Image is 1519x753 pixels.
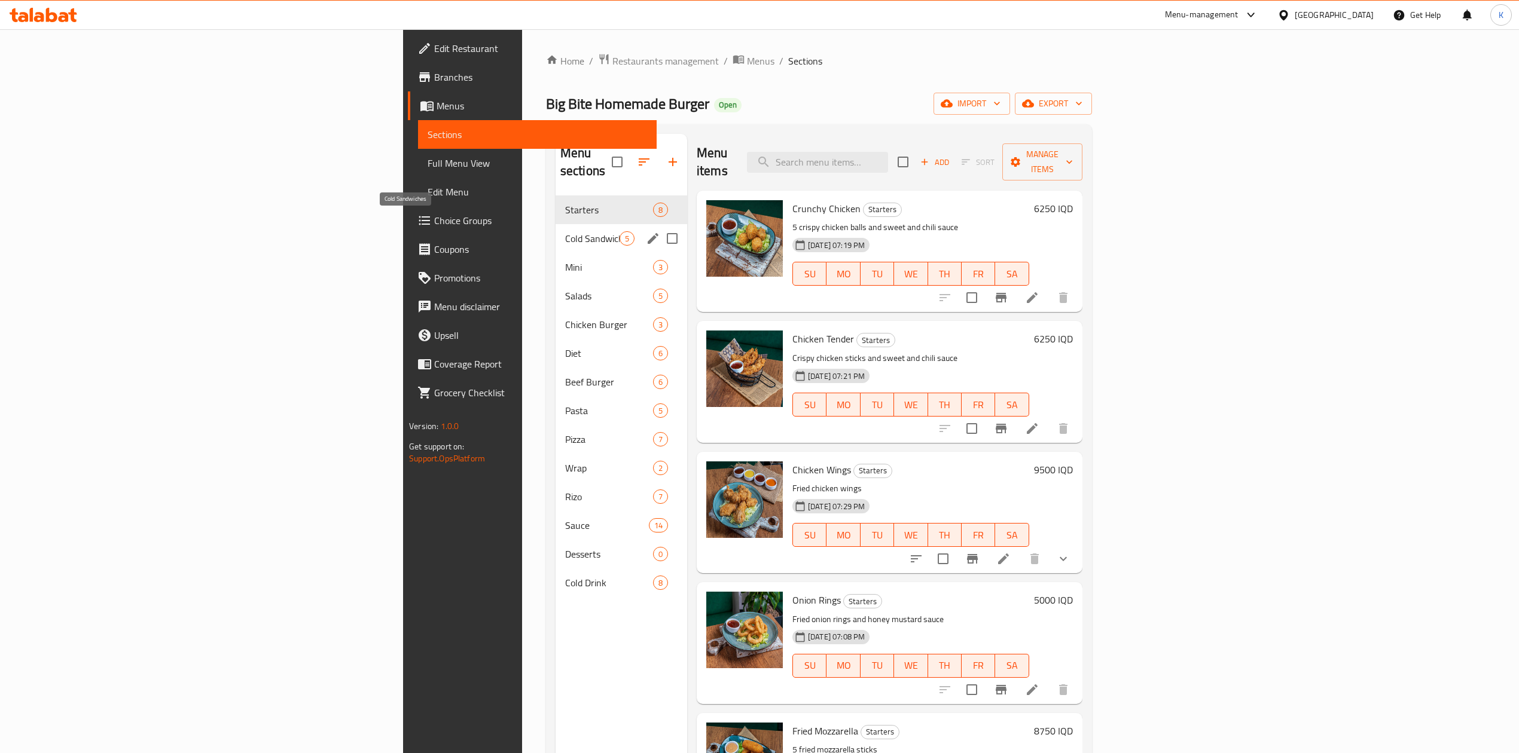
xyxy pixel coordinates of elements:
span: import [943,96,1001,111]
span: Rizo [565,489,653,504]
button: TU [861,523,894,547]
span: Menus [747,54,774,68]
span: Chicken Tender [792,330,854,348]
div: Pasta5 [556,396,687,425]
span: [DATE] 07:29 PM [803,501,870,512]
button: sort-choices [902,544,931,573]
a: Upsell [408,321,657,350]
span: Edit Menu [428,185,647,199]
button: TU [861,393,894,417]
div: items [649,518,668,532]
span: Select to update [959,285,984,310]
div: items [653,317,668,332]
a: Coverage Report [408,350,657,378]
span: Manage items [1012,147,1073,177]
span: Starters [861,725,899,739]
img: Crunchy Chicken [706,200,783,277]
span: Add [919,155,951,169]
span: Promotions [434,271,647,285]
div: Starters [853,464,892,478]
div: Starters [843,594,882,608]
span: MO [831,265,855,283]
div: Beef Burger6 [556,368,687,396]
span: Cold Sandwiches [565,231,620,246]
a: Branches [408,63,657,91]
span: FR [966,657,990,674]
div: Rizo7 [556,482,687,511]
button: TH [928,262,962,286]
button: SU [792,393,826,417]
button: show more [1049,544,1078,573]
span: Pasta [565,403,653,418]
span: Branches [434,70,647,84]
span: SU [798,657,822,674]
a: Choice Groups [408,206,657,235]
span: export [1024,96,1082,111]
span: Big Bite Homemade Burger [546,90,709,117]
span: Select to update [959,677,984,702]
span: TH [933,265,957,283]
span: Starters [864,203,901,216]
span: Edit Restaurant [434,41,647,56]
div: items [653,403,668,418]
button: MO [826,523,860,547]
div: items [653,375,668,389]
button: TH [928,393,962,417]
span: Coupons [434,242,647,256]
div: Starters [856,333,895,347]
span: Open [714,100,742,110]
span: MO [831,396,855,414]
span: Salads [565,289,653,303]
button: MO [826,654,860,678]
nav: breadcrumb [546,53,1092,69]
span: 2 [654,463,667,474]
span: Add item [916,153,954,172]
div: Chicken Burger3 [556,310,687,339]
div: Pizza [565,432,653,446]
span: Restaurants management [612,54,719,68]
input: search [747,152,888,173]
span: Choice Groups [434,213,647,228]
div: Pizza7 [556,425,687,454]
div: Starters [863,203,902,217]
span: FR [966,396,990,414]
div: items [620,231,635,246]
a: Sections [418,120,657,149]
span: Desserts [565,547,653,561]
span: SU [798,265,822,283]
div: Salads5 [556,281,687,310]
button: MO [826,393,860,417]
button: WE [894,393,928,417]
button: delete [1049,414,1078,443]
span: Get support on: [409,439,464,454]
div: items [653,489,668,504]
span: Upsell [434,328,647,342]
button: SU [792,654,826,678]
span: Mini [565,260,653,274]
button: Manage items [1002,143,1082,180]
span: 1.0.0 [441,418,459,434]
button: SA [995,262,1029,286]
span: Select section first [954,153,1002,172]
img: Onion Rings [706,592,783,668]
span: TH [933,396,957,414]
span: [DATE] 07:21 PM [803,371,870,382]
span: 3 [654,262,667,273]
span: Grocery Checklist [434,385,647,400]
button: FR [962,523,995,547]
button: Branch-specific-item [987,414,1015,443]
a: Edit menu item [1025,421,1039,436]
button: WE [894,523,928,547]
h6: 6250 IQD [1034,200,1073,217]
a: Coupons [408,235,657,264]
span: 8 [654,204,667,216]
span: 7 [654,434,667,445]
span: Select to update [959,416,984,441]
span: Select all sections [605,149,630,175]
span: WE [899,396,923,414]
span: Starters [565,203,653,217]
span: Coverage Report [434,357,647,371]
a: Menu disclaimer [408,292,657,321]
